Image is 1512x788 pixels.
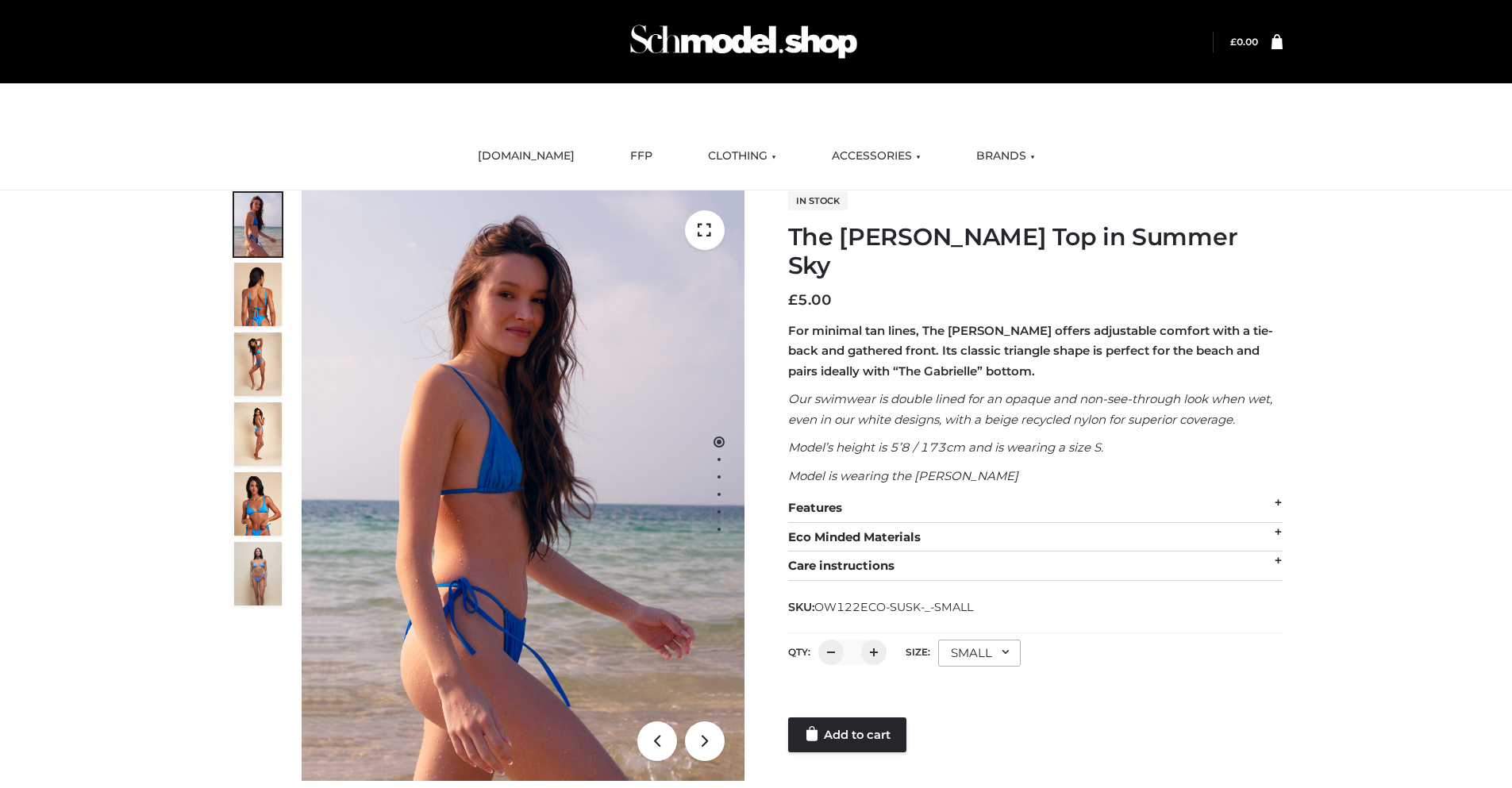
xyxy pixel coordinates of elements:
[696,139,788,174] a: CLOTHING
[906,646,930,658] label: Size:
[1230,36,1258,48] a: £0.00
[788,391,1272,427] em: Our swimwear is double lined for an opaque and non-see-through look when wet, even in our white d...
[788,598,975,617] span: SKU:
[788,291,798,309] span: £
[788,523,1283,552] div: Eco Minded Materials
[234,472,282,536] img: 2.Alex-top_CN-1-1-2.jpg
[234,193,282,256] img: 1.Alex-top_SS-1_4464b1e7-c2c9-4e4b-a62c-58381cd673c0-1.jpg
[938,640,1021,667] div: SMALL
[788,717,906,752] a: Add to cart
[234,402,282,466] img: 3.Alex-top_CN-1-1-2.jpg
[788,646,810,658] label: QTY:
[788,468,1018,483] em: Model is wearing the [PERSON_NAME]
[1230,36,1237,48] span: £
[625,10,863,73] img: Schmodel Admin 964
[466,139,587,174] a: [DOMAIN_NAME]
[820,139,933,174] a: ACCESSORIES
[1230,36,1258,48] bdi: 0.00
[788,494,1283,523] div: Features
[788,440,1103,455] em: Model’s height is 5’8 / 173cm and is wearing a size S.
[788,323,1273,379] strong: For minimal tan lines, The [PERSON_NAME] offers adjustable comfort with a tie-back and gathered f...
[234,263,282,326] img: 5.Alex-top_CN-1-1_1-1.jpg
[234,332,282,396] img: 4.Alex-top_CN-1-1-2.jpg
[788,191,848,210] span: In stock
[788,552,1283,581] div: Care instructions
[814,600,973,614] span: OW122ECO-SUSK-_-SMALL
[788,223,1283,280] h1: The [PERSON_NAME] Top in Summer Sky
[964,139,1047,174] a: BRANDS
[618,139,664,174] a: FFP
[302,190,744,781] img: 1.Alex-top_SS-1_4464b1e7-c2c9-4e4b-a62c-58381cd673c0 (1)
[234,542,282,605] img: SSVC.jpg
[788,291,832,309] bdi: 5.00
